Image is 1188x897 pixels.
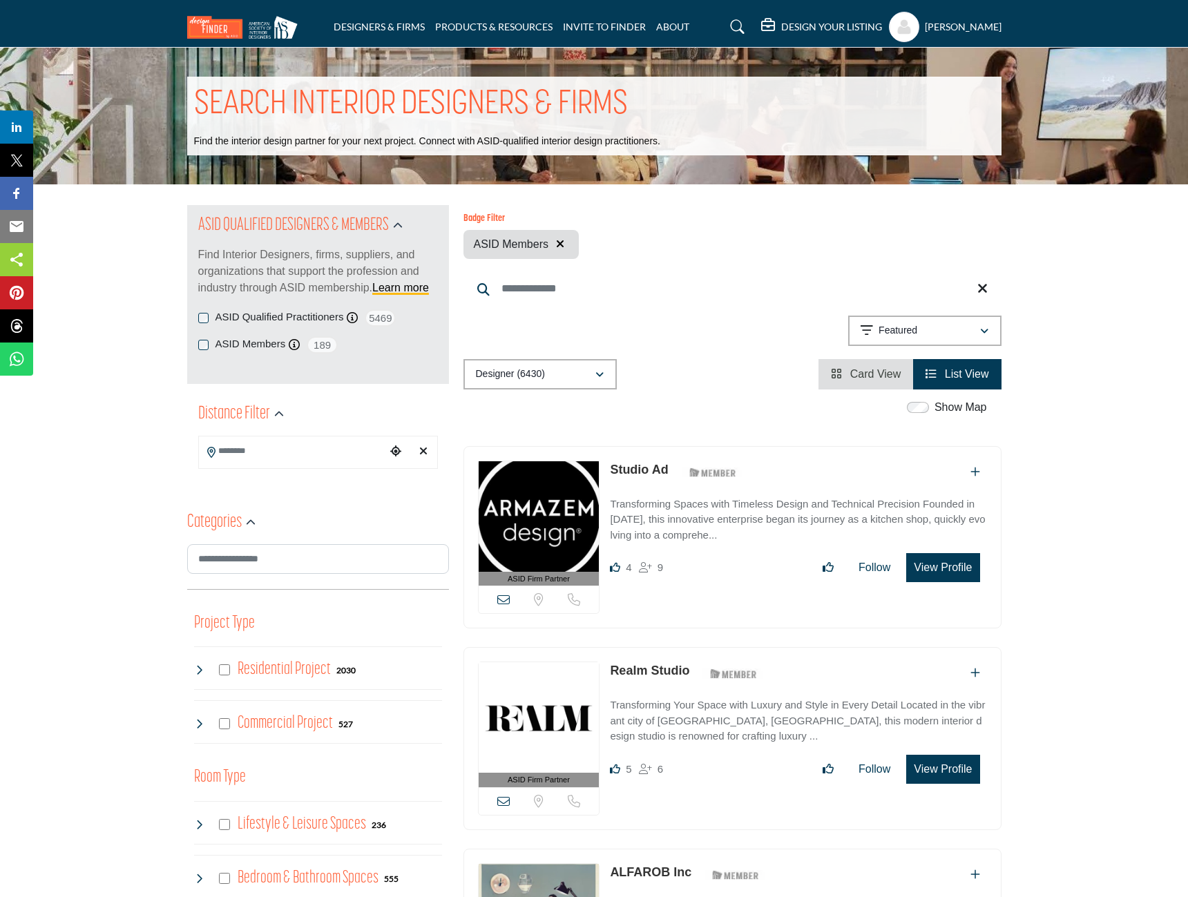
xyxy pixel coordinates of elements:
[610,689,986,744] a: Transforming Your Space with Luxury and Style in Every Detail Located in the vibrant city of [GEO...
[658,561,663,573] span: 9
[372,820,386,830] b: 236
[656,21,689,32] a: ABOUT
[610,863,691,882] p: ALFAROB Inc
[705,867,767,884] img: ASID Members Badge Icon
[194,764,246,791] button: Room Type
[610,562,620,572] i: Likes
[372,282,429,293] a: Learn more
[639,761,663,778] div: Followers
[307,336,338,354] span: 189
[610,662,689,680] p: Realm Studio
[198,340,209,350] input: ASID Members checkbox
[199,438,385,465] input: Search Location
[610,463,668,476] a: Studio Ad
[238,711,333,735] h4: Commercial Project: Involve the design, construction, or renovation of spaces used for business p...
[906,553,979,582] button: View Profile
[384,872,399,885] div: 555 Results For Bedroom & Bathroom Spaces
[219,873,230,884] input: Select Bedroom & Bathroom Spaces checkbox
[198,313,209,323] input: ASID Qualified Practitioners checkbox
[479,461,600,586] a: ASID Firm Partner
[610,865,691,879] a: ALFAROB Inc
[508,573,570,585] span: ASID Firm Partner
[187,510,242,535] h2: Categories
[935,399,987,416] label: Show Map
[187,544,449,574] input: Search Category
[818,359,913,389] li: Card View
[474,236,548,253] span: ASID Members
[610,697,986,744] p: Transforming Your Space with Luxury and Style in Every Detail Located in the vibrant city of [GEO...
[194,610,255,637] button: Project Type
[198,247,438,296] p: Find Interior Designers, firms, suppliers, and organizations that support the profession and indu...
[476,367,545,381] p: Designer (6430)
[479,461,600,572] img: Studio Ad
[463,213,579,225] h6: Badge Filter
[926,368,988,380] a: View List
[610,488,986,543] a: Transforming Spaces with Timeless Design and Technical Precision Founded in [DATE], this innovati...
[610,664,689,677] a: Realm Studio
[187,16,305,39] img: Site Logo
[336,664,356,676] div: 2030 Results For Residential Project
[385,437,406,467] div: Choose your current location
[479,662,600,773] img: Realm Studio
[639,559,663,576] div: Followers
[906,755,979,784] button: View Profile
[563,21,646,32] a: INVITE TO FINDER
[508,774,570,786] span: ASID Firm Partner
[198,213,389,238] h2: ASID QUALIFIED DESIGNERS & MEMBERS
[682,464,744,481] img: ASID Members Badge Icon
[479,662,600,787] a: ASID Firm Partner
[219,718,230,729] input: Select Commercial Project checkbox
[970,466,980,478] a: Add To List
[814,554,843,581] button: Like listing
[889,12,919,42] button: Show hide supplier dropdown
[610,764,620,774] i: Likes
[463,359,617,389] button: Designer (6430)
[194,84,628,126] h1: SEARCH INTERIOR DESIGNERS & FIRMS
[761,19,882,35] div: DESIGN YOUR LISTING
[238,657,331,682] h4: Residential Project: Types of projects range from simple residential renovations to highly comple...
[219,819,230,830] input: Select Lifestyle & Leisure Spaces checkbox
[913,359,1001,389] li: List View
[626,763,631,775] span: 5
[610,496,986,543] p: Transforming Spaces with Timeless Design and Technical Precision Founded in [DATE], this innovati...
[610,461,668,479] p: Studio Ad
[831,368,901,380] a: View Card
[238,812,366,836] h4: Lifestyle & Leisure Spaces: Lifestyle & Leisure Spaces
[814,755,843,783] button: Like listing
[215,309,344,325] label: ASID Qualified Practitioners
[238,866,379,890] h4: Bedroom & Bathroom Spaces: Bedroom & Bathroom Spaces
[850,755,899,783] button: Follow
[879,324,917,338] p: Featured
[336,666,356,675] b: 2030
[945,368,989,380] span: List View
[384,874,399,884] b: 555
[435,21,553,32] a: PRODUCTS & RESOURCES
[194,135,660,148] p: Find the interior design partner for your next project. Connect with ASID-qualified interior desi...
[850,368,901,380] span: Card View
[338,717,353,730] div: 527 Results For Commercial Project
[626,561,631,573] span: 4
[338,720,353,729] b: 527
[198,402,270,427] h2: Distance Filter
[658,763,663,775] span: 6
[372,818,386,831] div: 236 Results For Lifestyle & Leisure Spaces
[850,554,899,581] button: Follow
[463,272,1002,305] input: Search Keyword
[970,869,980,880] a: Add To List
[848,316,1002,346] button: Featured
[781,21,882,33] h5: DESIGN YOUR LISTING
[970,667,980,679] a: Add To List
[215,336,286,352] label: ASID Members
[334,21,425,32] a: DESIGNERS & FIRMS
[219,664,230,675] input: Select Residential Project checkbox
[925,20,1002,34] h5: [PERSON_NAME]
[717,16,754,38] a: Search
[365,309,396,327] span: 5469
[413,437,434,467] div: Clear search location
[702,665,765,682] img: ASID Members Badge Icon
